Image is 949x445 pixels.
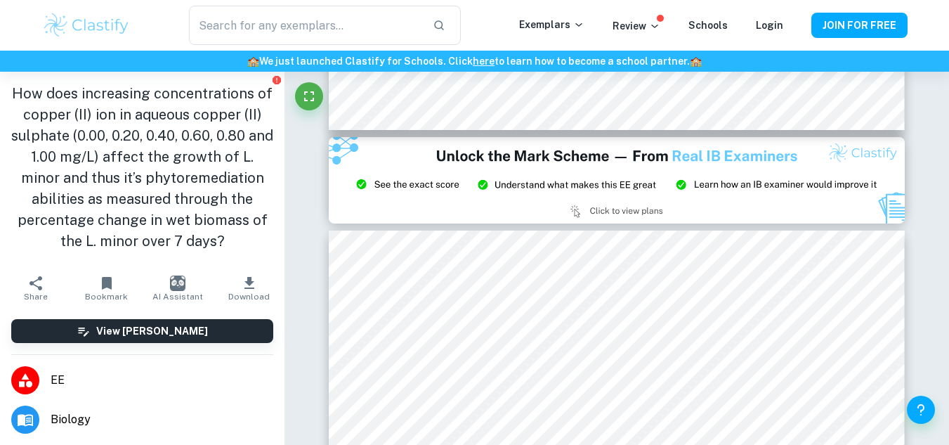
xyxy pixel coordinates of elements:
img: Clastify logo [42,11,131,39]
span: 🏫 [690,56,702,67]
span: Bookmark [85,292,128,302]
img: AI Assistant [170,276,185,291]
button: Report issue [271,75,282,85]
img: Ad [329,137,905,224]
button: Fullscreen [295,82,323,110]
h6: View [PERSON_NAME] [96,323,208,339]
p: Exemplars [519,17,584,32]
span: 🏫 [247,56,259,67]
button: AI Assistant [143,269,214,308]
button: Help and Feedback [907,396,935,424]
button: Bookmark [71,269,142,308]
h6: We just launched Clastify for Schools. Click to learn how to become a school partner. [3,53,946,69]
span: Share [24,292,48,302]
span: Download [228,292,270,302]
button: View [PERSON_NAME] [11,319,273,343]
a: Login [756,20,783,31]
button: JOIN FOR FREE [811,13,908,38]
span: Biology [51,411,273,428]
a: here [473,56,495,67]
a: Schools [688,20,728,31]
button: Download [214,269,284,308]
span: EE [51,372,273,389]
h1: How does increasing concentrations of copper (II) ion in aqueous copper (II) sulphate (0.00, 0.20... [11,83,273,252]
span: AI Assistant [152,292,203,302]
input: Search for any exemplars... [189,6,421,45]
p: Review [613,18,660,34]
